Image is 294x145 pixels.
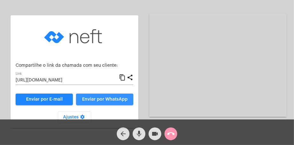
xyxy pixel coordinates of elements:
[26,97,63,102] span: Enviar por E-mail
[135,130,143,138] mat-icon: mic
[119,74,126,81] mat-icon: content_copy
[151,130,159,138] mat-icon: videocam
[58,111,91,123] button: Ajustes
[119,130,127,138] mat-icon: arrow_back
[16,63,133,68] p: Compartilhe o link da chamada com seu cliente:
[76,94,133,105] button: Enviar por WhatsApp
[127,74,133,81] mat-icon: share
[167,130,175,138] mat-icon: call_end
[43,20,106,52] img: logo-neft-novo-2.png
[16,94,73,105] a: Enviar por E-mail
[82,97,128,102] span: Enviar por WhatsApp
[79,114,86,122] mat-icon: settings
[63,115,86,119] span: Ajustes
